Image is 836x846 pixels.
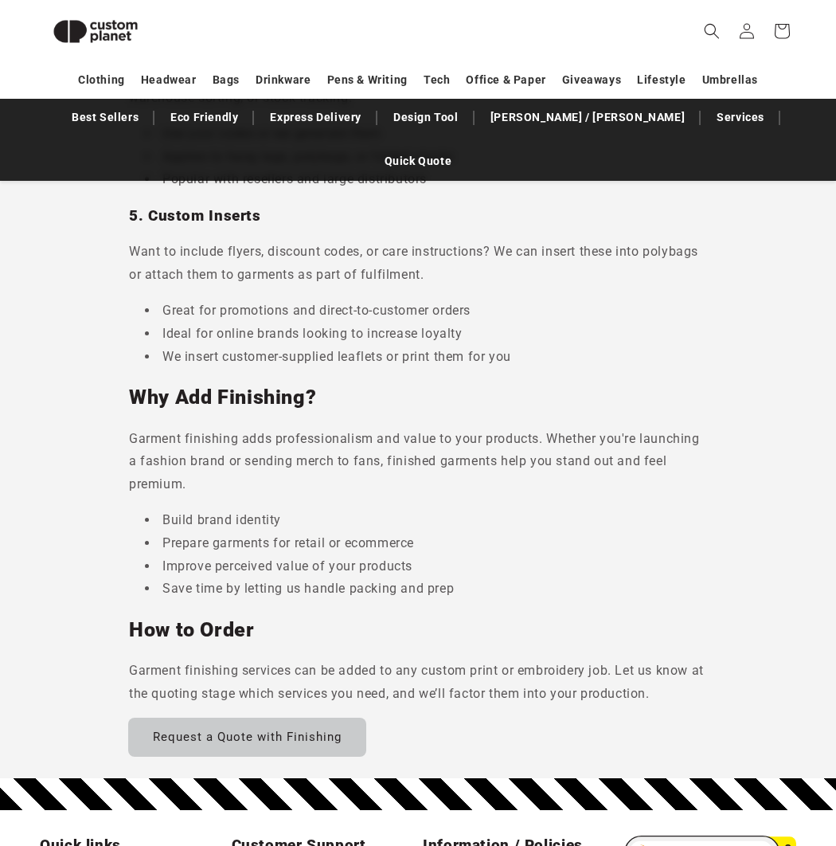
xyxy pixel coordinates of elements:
[482,104,693,131] a: [PERSON_NAME] / [PERSON_NAME]
[129,385,707,410] h2: Why Add Finishing?
[145,323,707,346] li: Ideal for online brands looking to increase loyalty
[129,660,707,706] p: Garment finishing services can be added to any custom print or embroidery job. Let us know at the...
[709,104,772,131] a: Services
[756,770,836,846] iframe: Chat Widget
[78,66,125,94] a: Clothing
[256,66,311,94] a: Drinkware
[694,14,729,49] summary: Search
[327,66,408,94] a: Pens & Writing
[129,241,707,287] p: Want to include flyers, discount codes, or care instructions? We can insert these into polybags o...
[129,206,707,225] h3: 5. Custom Inserts
[145,300,707,323] li: Great for promotions and direct-to-customer orders
[141,66,197,94] a: Headwear
[377,147,460,175] a: Quick Quote
[64,104,146,131] a: Best Sellers
[145,578,707,601] li: Save time by letting us handle packing and prep
[40,6,151,57] img: Custom Planet
[129,428,707,496] p: Garment finishing adds professionalism and value to your products. Whether you're launching a fas...
[424,66,450,94] a: Tech
[145,346,707,369] li: We insert customer-supplied leaflets or print them for you
[145,555,707,578] li: Improve perceived value of your products
[145,532,707,555] li: Prepare garments for retail or ecommerce
[562,66,621,94] a: Giveaways
[637,66,686,94] a: Lifestyle
[213,66,240,94] a: Bags
[145,509,707,532] li: Build brand identity
[129,719,365,756] a: Request a Quote with Finishing
[129,617,707,643] h2: How to Order
[466,66,545,94] a: Office & Paper
[262,104,369,131] a: Express Delivery
[702,66,758,94] a: Umbrellas
[162,104,246,131] a: Eco Friendly
[385,104,467,131] a: Design Tool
